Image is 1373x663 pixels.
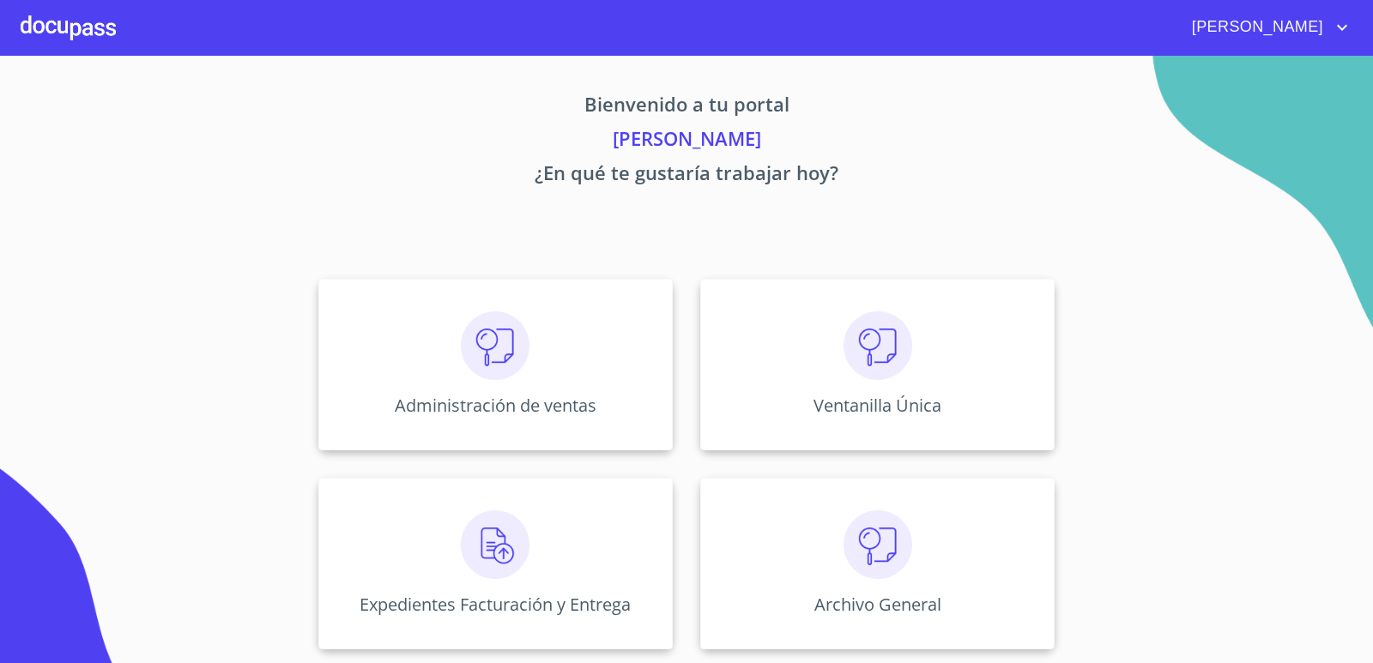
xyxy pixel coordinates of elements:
p: Administración de ventas [395,394,596,417]
img: consulta.png [844,510,912,579]
p: Ventanilla Única [814,394,941,417]
button: account of current user [1179,14,1352,41]
p: Expedientes Facturación y Entrega [360,593,631,616]
span: [PERSON_NAME] [1179,14,1332,41]
img: carga.png [461,510,529,579]
p: Bienvenido a tu portal [158,90,1215,124]
img: consulta.png [461,311,529,380]
p: [PERSON_NAME] [158,124,1215,159]
img: consulta.png [844,311,912,380]
p: Archivo General [814,593,941,616]
p: ¿En qué te gustaría trabajar hoy? [158,159,1215,193]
